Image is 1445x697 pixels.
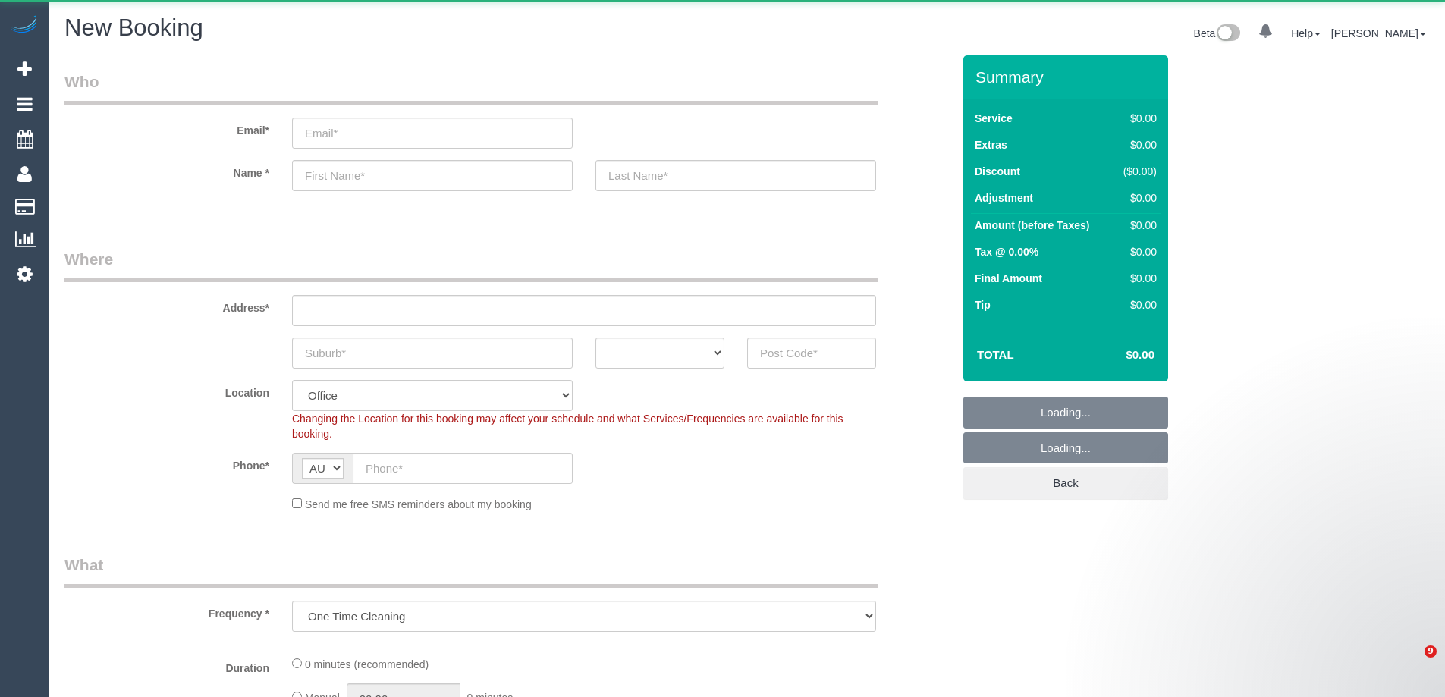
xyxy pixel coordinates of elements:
[975,190,1033,206] label: Adjustment
[64,554,878,588] legend: What
[975,137,1007,152] label: Extras
[1117,111,1157,126] div: $0.00
[1117,297,1157,312] div: $0.00
[292,413,843,440] span: Changing the Location for this booking may affect your schedule and what Services/Frequencies are...
[975,297,991,312] label: Tip
[747,338,876,369] input: Post Code*
[292,118,573,149] input: Email*
[53,295,281,316] label: Address*
[975,271,1042,286] label: Final Amount
[975,244,1038,259] label: Tax @ 0.00%
[1331,27,1426,39] a: [PERSON_NAME]
[975,164,1020,179] label: Discount
[1081,349,1154,362] h4: $0.00
[1117,244,1157,259] div: $0.00
[1393,645,1430,682] iframe: Intercom live chat
[64,71,878,105] legend: Who
[9,15,39,36] img: Automaid Logo
[1117,271,1157,286] div: $0.00
[1117,137,1157,152] div: $0.00
[595,160,876,191] input: Last Name*
[975,111,1013,126] label: Service
[64,248,878,282] legend: Where
[53,453,281,473] label: Phone*
[1117,218,1157,233] div: $0.00
[53,655,281,676] label: Duration
[53,380,281,400] label: Location
[53,601,281,621] label: Frequency *
[977,348,1014,361] strong: Total
[1117,190,1157,206] div: $0.00
[975,68,1161,86] h3: Summary
[1117,164,1157,179] div: ($0.00)
[53,118,281,138] label: Email*
[1291,27,1321,39] a: Help
[305,498,532,510] span: Send me free SMS reminders about my booking
[64,14,203,41] span: New Booking
[292,160,573,191] input: First Name*
[1194,27,1241,39] a: Beta
[292,338,573,369] input: Suburb*
[53,160,281,181] label: Name *
[1215,24,1240,44] img: New interface
[975,218,1089,233] label: Amount (before Taxes)
[1425,645,1437,658] span: 9
[305,658,429,670] span: 0 minutes (recommended)
[963,467,1168,499] a: Back
[353,453,573,484] input: Phone*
